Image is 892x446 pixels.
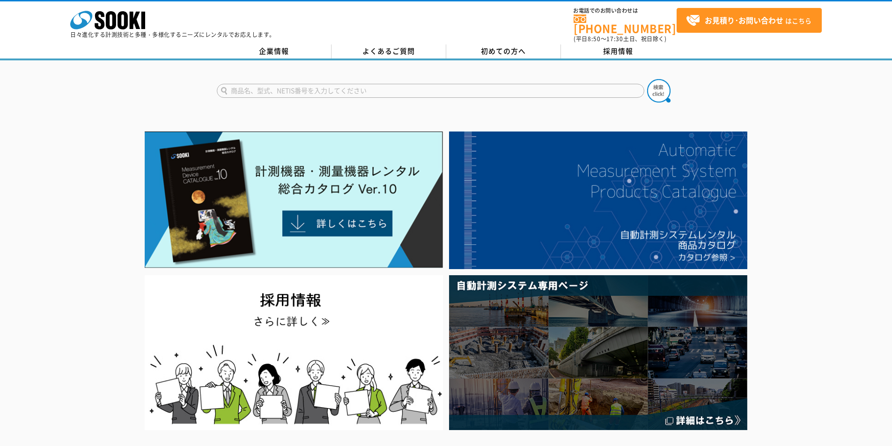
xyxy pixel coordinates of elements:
[677,8,822,33] a: お見積り･お問い合わせはこちら
[449,275,747,430] img: 自動計測システム専用ページ
[446,44,561,58] a: 初めての方へ
[574,35,666,43] span: (平日 ～ 土日、祝日除く)
[145,275,443,430] img: SOOKI recruit
[705,15,783,26] strong: お見積り･お問い合わせ
[145,132,443,268] img: Catalog Ver10
[588,35,601,43] span: 8:50
[686,14,811,28] span: はこちら
[574,15,677,34] a: [PHONE_NUMBER]
[70,32,275,37] p: 日々進化する計測技術と多種・多様化するニーズにレンタルでお応えします。
[217,84,644,98] input: 商品名、型式、NETIS番号を入力してください
[481,46,526,56] span: 初めての方へ
[647,79,671,102] img: btn_search.png
[217,44,332,58] a: 企業情報
[574,8,677,14] span: お電話でのお問い合わせは
[606,35,623,43] span: 17:30
[449,132,747,269] img: 自動計測システムカタログ
[561,44,676,58] a: 採用情報
[332,44,446,58] a: よくあるご質問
